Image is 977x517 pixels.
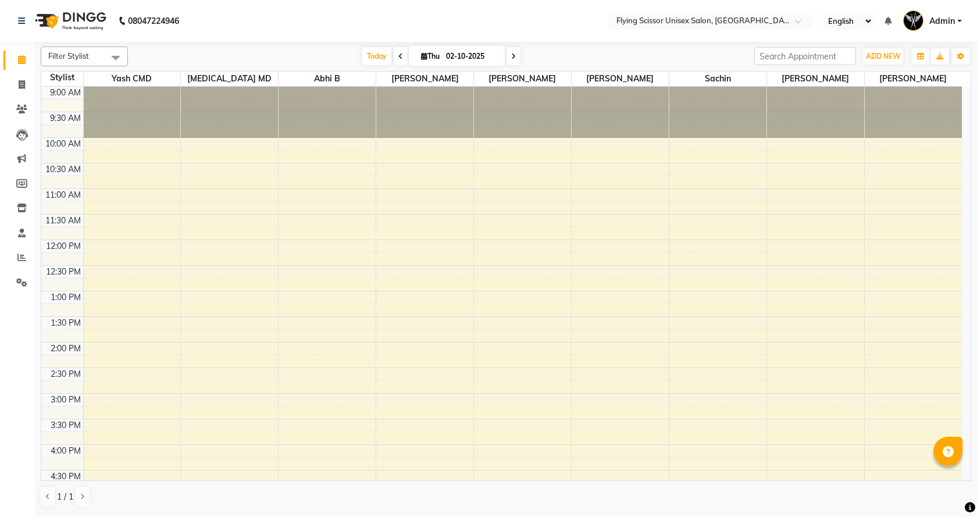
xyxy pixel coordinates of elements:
[48,317,83,329] div: 1:30 PM
[863,48,903,65] button: ADD NEW
[48,445,83,457] div: 4:00 PM
[376,72,473,86] span: [PERSON_NAME]
[128,5,179,37] b: 08047224946
[48,419,83,432] div: 3:30 PM
[48,470,83,483] div: 4:30 PM
[572,72,669,86] span: [PERSON_NAME]
[44,266,83,278] div: 12:30 PM
[929,15,955,27] span: Admin
[279,72,376,86] span: Abhi B
[48,343,83,355] div: 2:00 PM
[43,189,83,201] div: 11:00 AM
[928,470,965,505] iframe: chat widget
[903,10,923,31] img: Admin
[48,368,83,380] div: 2:30 PM
[48,87,83,99] div: 9:00 AM
[30,5,109,37] img: logo
[474,72,571,86] span: [PERSON_NAME]
[43,163,83,176] div: 10:30 AM
[84,72,181,86] span: Yash CMD
[48,291,83,304] div: 1:00 PM
[669,72,766,86] span: sachin
[44,240,83,252] div: 12:00 PM
[443,48,501,65] input: 2025-10-02
[181,72,278,86] span: [MEDICAL_DATA] MD
[865,72,962,86] span: [PERSON_NAME]
[57,491,73,503] span: 1 / 1
[754,47,856,65] input: Search Appointment
[48,51,89,60] span: Filter Stylist
[767,72,864,86] span: [PERSON_NAME]
[43,215,83,227] div: 11:30 AM
[43,138,83,150] div: 10:00 AM
[418,52,443,60] span: Thu
[362,47,391,65] span: Today
[48,112,83,124] div: 9:30 AM
[48,394,83,406] div: 3:00 PM
[866,52,900,60] span: ADD NEW
[41,72,83,84] div: Stylist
